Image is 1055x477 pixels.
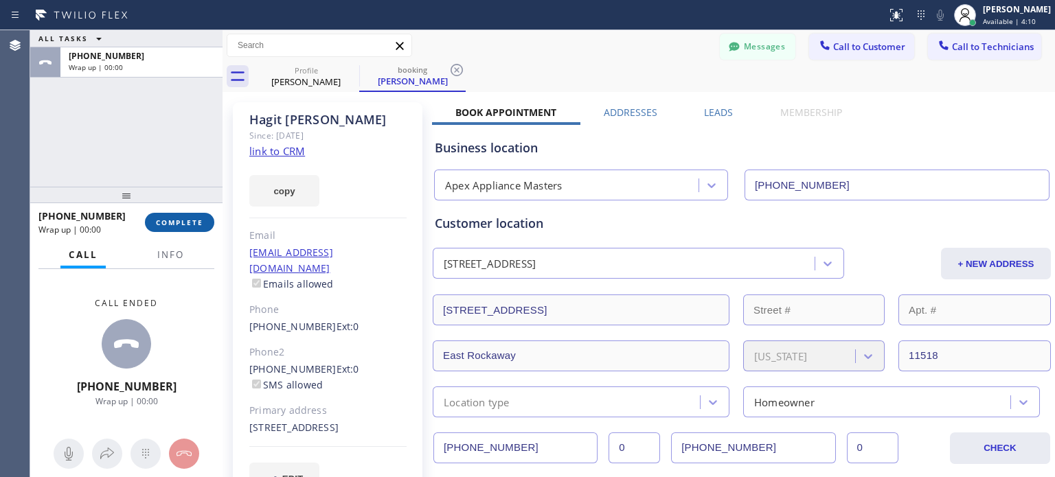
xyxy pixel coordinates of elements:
[38,209,126,222] span: [PHONE_NUMBER]
[145,213,214,232] button: COMPLETE
[361,65,464,75] div: booking
[227,34,411,56] input: Search
[69,50,144,62] span: [PHONE_NUMBER]
[455,106,556,119] label: Book Appointment
[847,432,898,463] input: Ext. 2
[77,379,177,394] span: [PHONE_NUMBER]
[149,242,192,268] button: Info
[156,218,203,227] span: COMPLETE
[249,246,333,275] a: [EMAIL_ADDRESS][DOMAIN_NAME]
[169,439,199,469] button: Hang up
[754,394,815,410] div: Homeowner
[609,432,660,463] input: Ext.
[157,248,184,261] span: Info
[743,294,885,325] input: Street #
[444,256,536,272] div: [STREET_ADDRESS]
[254,65,358,75] div: Profile
[833,40,905,53] span: Call to Customer
[809,34,914,60] button: Call to Customer
[983,3,1051,15] div: [PERSON_NAME]
[931,5,950,25] button: Mute
[249,302,407,318] div: Phone
[30,30,115,47] button: ALL TASKS
[69,248,98,261] span: Call
[720,34,795,60] button: Messages
[131,439,161,469] button: Open dialpad
[249,378,323,391] label: SMS allowed
[249,362,337,375] a: [PHONE_NUMBER]
[254,61,358,92] div: Lisa Podell
[95,395,158,407] span: Wrap up | 00:00
[435,214,1049,233] div: Customer location
[252,380,261,388] input: SMS allowed
[249,345,407,360] div: Phone2
[671,432,835,463] input: Phone Number 2
[435,139,1049,157] div: Business location
[337,320,359,333] span: Ext: 0
[361,75,464,87] div: [PERSON_NAME]
[249,228,407,244] div: Email
[95,297,158,309] span: Call ended
[54,439,84,469] button: Mute
[249,403,407,419] div: Primary address
[92,439,122,469] button: Open directory
[249,112,407,128] div: Hagit [PERSON_NAME]
[983,16,1036,26] span: Available | 4:10
[433,432,598,463] input: Phone Number
[249,128,407,143] div: Since: [DATE]
[433,294,729,325] input: Address
[38,34,88,43] span: ALL TASKS
[254,75,358,88] div: [PERSON_NAME]
[950,432,1050,464] button: CHECK
[60,242,106,268] button: Call
[361,61,464,91] div: Hagit Schwartz
[249,420,407,436] div: [STREET_ADDRESS]
[433,340,729,371] input: City
[941,248,1051,279] button: + NEW ADDRESS
[780,106,842,119] label: Membership
[898,294,1051,325] input: Apt. #
[249,144,305,158] a: link to CRM
[337,362,359,375] span: Ext: 0
[704,106,733,119] label: Leads
[898,340,1051,371] input: ZIP
[445,178,562,194] div: Apex Appliance Masters
[249,277,334,290] label: Emails allowed
[745,170,1050,200] input: Phone Number
[928,34,1041,60] button: Call to Technicians
[604,106,657,119] label: Addresses
[249,320,337,333] a: [PHONE_NUMBER]
[952,40,1034,53] span: Call to Technicians
[252,279,261,288] input: Emails allowed
[69,62,123,72] span: Wrap up | 00:00
[249,175,319,207] button: copy
[38,224,101,235] span: Wrap up | 00:00
[444,394,510,410] div: Location type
